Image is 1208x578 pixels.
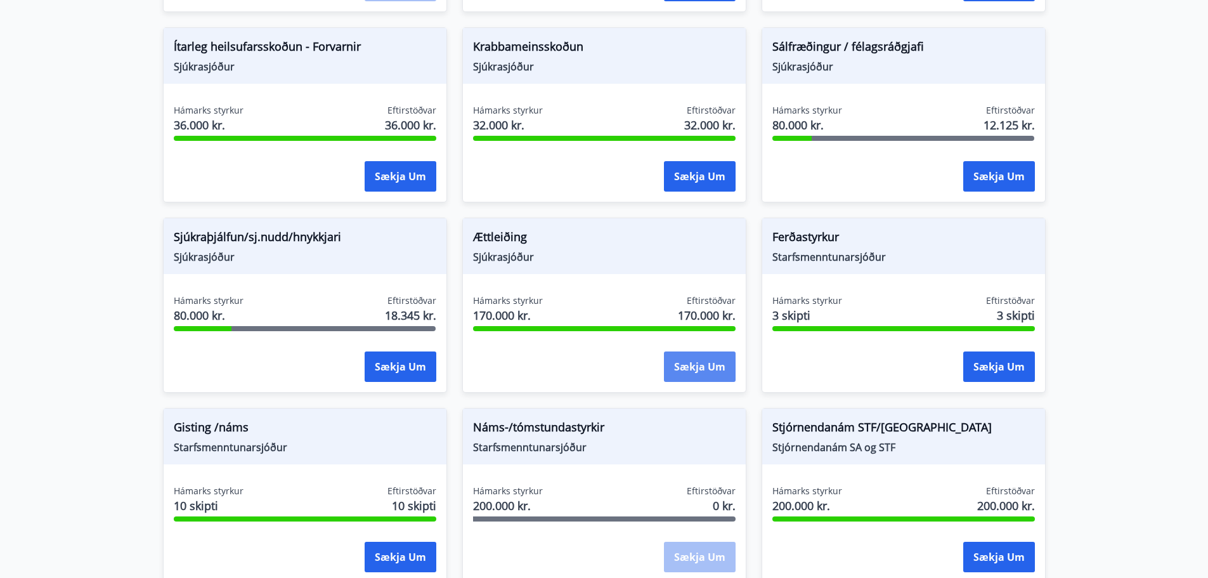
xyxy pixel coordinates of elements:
[678,307,736,324] span: 170.000 kr.
[772,117,842,133] span: 80.000 kr.
[385,307,436,324] span: 18.345 kr.
[174,228,436,250] span: Sjúkraþjálfun/sj.nudd/hnykkjari
[174,38,436,60] span: Ítarleg heilsufarsskoðun - Forvarnir
[473,497,543,514] span: 200.000 kr.
[473,485,543,497] span: Hámarks styrkur
[772,294,842,307] span: Hámarks styrkur
[664,161,736,192] button: Sækja um
[174,485,244,497] span: Hámarks styrkur
[174,117,244,133] span: 36.000 kr.
[473,250,736,264] span: Sjúkrasjóður
[997,307,1035,324] span: 3 skipti
[174,250,436,264] span: Sjúkrasjóður
[713,497,736,514] span: 0 kr.
[174,294,244,307] span: Hámarks styrkur
[687,485,736,497] span: Eftirstöðvar
[963,351,1035,382] button: Sækja um
[473,440,736,454] span: Starfsmenntunarsjóður
[772,485,842,497] span: Hámarks styrkur
[772,250,1035,264] span: Starfsmenntunarsjóður
[365,542,436,572] button: Sækja um
[986,104,1035,117] span: Eftirstöðvar
[174,497,244,514] span: 10 skipti
[385,117,436,133] span: 36.000 kr.
[473,60,736,74] span: Sjúkrasjóður
[963,161,1035,192] button: Sækja um
[473,294,543,307] span: Hámarks styrkur
[473,117,543,133] span: 32.000 kr.
[174,440,436,454] span: Starfsmenntunarsjóður
[772,440,1035,454] span: Stjórnendanám SA og STF
[473,104,543,117] span: Hámarks styrkur
[772,307,842,324] span: 3 skipti
[664,351,736,382] button: Sækja um
[772,38,1035,60] span: Sálfræðingur / félagsráðgjafi
[772,228,1035,250] span: Ferðastyrkur
[772,419,1035,440] span: Stjórnendanám STF/[GEOGRAPHIC_DATA]
[772,497,842,514] span: 200.000 kr.
[174,307,244,324] span: 80.000 kr.
[473,38,736,60] span: Krabbameinsskoðun
[174,60,436,74] span: Sjúkrasjóður
[986,485,1035,497] span: Eftirstöðvar
[365,161,436,192] button: Sækja um
[174,419,436,440] span: Gisting /náms
[365,351,436,382] button: Sækja um
[977,497,1035,514] span: 200.000 kr.
[772,104,842,117] span: Hámarks styrkur
[174,104,244,117] span: Hámarks styrkur
[963,542,1035,572] button: Sækja um
[473,419,736,440] span: Náms-/tómstundastyrkir
[387,485,436,497] span: Eftirstöðvar
[473,307,543,324] span: 170.000 kr.
[986,294,1035,307] span: Eftirstöðvar
[687,104,736,117] span: Eftirstöðvar
[387,104,436,117] span: Eftirstöðvar
[984,117,1035,133] span: 12.125 kr.
[473,228,736,250] span: Ættleiðing
[772,60,1035,74] span: Sjúkrasjóður
[684,117,736,133] span: 32.000 kr.
[387,294,436,307] span: Eftirstöðvar
[687,294,736,307] span: Eftirstöðvar
[392,497,436,514] span: 10 skipti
